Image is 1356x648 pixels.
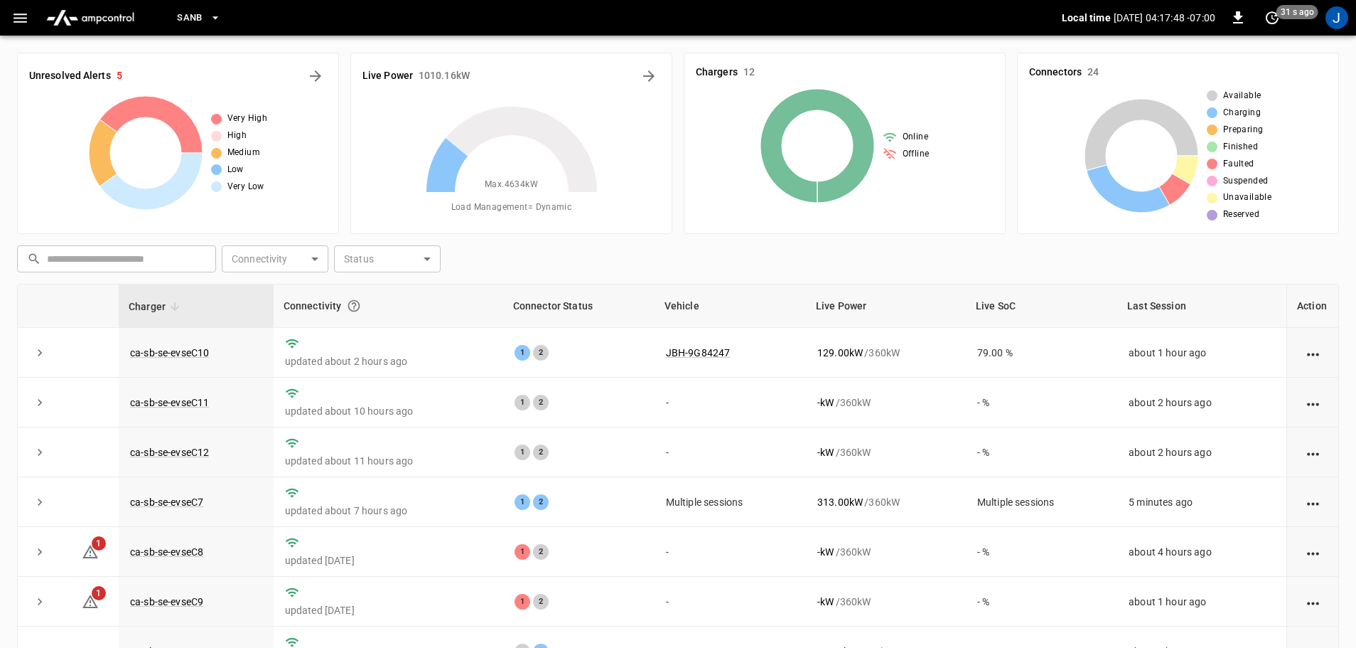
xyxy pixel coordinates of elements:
[533,494,549,510] div: 2
[1276,5,1318,19] span: 31 s ago
[515,594,530,610] div: 1
[285,404,492,418] p: updated about 10 hours ago
[655,527,806,577] td: -
[1117,577,1286,627] td: about 1 hour ago
[1261,6,1284,29] button: set refresh interval
[227,112,268,126] span: Very High
[1304,445,1322,460] div: action cell options
[966,378,1117,427] td: - %
[966,577,1117,627] td: - %
[362,68,413,84] h6: Live Power
[817,395,954,410] div: / 360 kW
[130,546,203,558] a: ca-sb-se-evseC8
[1286,285,1338,328] th: Action
[130,397,209,408] a: ca-sb-se-evseC11
[285,603,492,617] p: updated [DATE]
[817,346,863,360] p: 129.00 kW
[1117,328,1286,378] td: about 1 hour ago
[29,342,50,363] button: expand row
[1117,427,1286,477] td: about 2 hours ago
[1223,140,1258,154] span: Finished
[1117,477,1286,527] td: 5 minutes ago
[817,445,954,460] div: / 360 kW
[285,553,492,568] p: updated [DATE]
[285,504,492,518] p: updated about 7 hours ago
[1223,208,1259,222] span: Reserved
[29,541,50,563] button: expand row
[92,586,106,600] span: 1
[130,447,209,458] a: ca-sb-se-evseC12
[655,378,806,427] td: -
[117,68,122,84] h6: 5
[515,445,530,460] div: 1
[1117,527,1286,577] td: about 4 hours ago
[130,347,209,358] a: ca-sb-se-evseC10
[817,545,834,559] p: - kW
[1029,65,1082,80] h6: Connectors
[177,10,203,26] span: SanB
[966,477,1117,527] td: Multiple sessions
[304,65,327,87] button: All Alerts
[285,454,492,468] p: updated about 11 hours ago
[503,285,655,328] th: Connector Status
[1304,545,1322,559] div: action cell options
[903,130,928,144] span: Online
[637,65,660,87] button: Energy Overview
[696,65,738,80] h6: Chargers
[533,395,549,410] div: 2
[817,545,954,559] div: / 360 kW
[129,298,184,315] span: Charger
[485,178,538,192] span: Max. 4634 kW
[419,68,470,84] h6: 1010.16 kW
[817,495,863,509] p: 313.00 kW
[284,293,493,319] div: Connectivity
[966,427,1117,477] td: - %
[533,345,549,361] div: 2
[1062,11,1111,25] p: Local time
[29,591,50,612] button: expand row
[1223,191,1271,205] span: Unavailable
[966,328,1117,378] td: 79.00 %
[817,445,834,460] p: - kW
[817,346,954,360] div: / 360 kW
[285,354,492,368] p: updated about 2 hours ago
[806,285,966,328] th: Live Power
[817,395,834,410] p: - kW
[1304,595,1322,609] div: action cell options
[1117,285,1286,328] th: Last Session
[82,546,99,557] a: 1
[655,577,806,627] td: -
[29,68,111,84] h6: Unresolved Alerts
[1304,395,1322,410] div: action cell options
[655,285,806,328] th: Vehicle
[130,496,203,508] a: ca-sb-se-evseC7
[515,345,530,361] div: 1
[515,395,530,410] div: 1
[743,65,755,80] h6: 12
[1223,157,1254,171] span: Faulted
[1114,11,1215,25] p: [DATE] 04:17:48 -07:00
[227,146,260,160] span: Medium
[903,147,930,161] span: Offline
[817,595,834,609] p: - kW
[533,594,549,610] div: 2
[1223,89,1261,103] span: Available
[817,595,954,609] div: / 360 kW
[1304,346,1322,360] div: action cell options
[1325,6,1348,29] div: profile-icon
[655,427,806,477] td: -
[515,494,530,510] div: 1
[655,477,806,527] td: Multiple sessions
[966,285,1117,328] th: Live SoC
[130,596,203,607] a: ca-sb-se-evseC9
[1223,174,1269,188] span: Suspended
[341,293,367,319] button: Connection between the charger and our software.
[82,595,99,607] a: 1
[227,129,247,143] span: High
[966,527,1117,577] td: - %
[451,201,572,215] span: Load Management = Dynamic
[515,544,530,560] div: 1
[171,4,227,32] button: SanB
[1304,495,1322,509] div: action cell options
[29,492,50,513] button: expand row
